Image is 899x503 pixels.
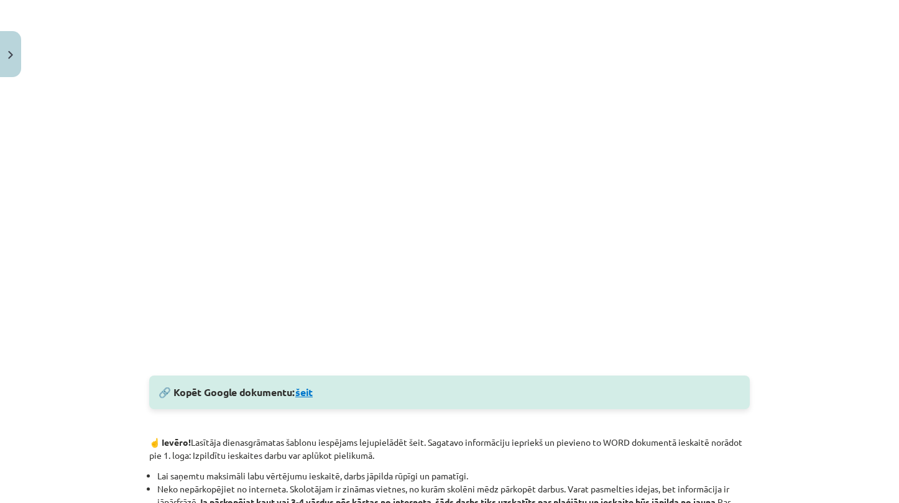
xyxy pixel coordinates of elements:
[295,385,313,399] a: šeit
[149,436,750,462] p: Lasītāja dienasgrāmatas šablonu iespējams lejupielādēt šeit. Sagatavo informāciju iepriekš un pie...
[8,51,13,59] img: icon-close-lesson-0947bae3869378f0d4975bcd49f059093ad1ed9edebbc8119c70593378902aed.svg
[149,376,750,409] div: 🔗 Kopēt Google dokumentu:
[149,436,191,448] strong: ☝️ Ievēro!
[157,469,750,482] li: Lai saņemtu maksimāli labu vērtējumu ieskaitē, darbs jāpilda rūpīgi un pamatīgi.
